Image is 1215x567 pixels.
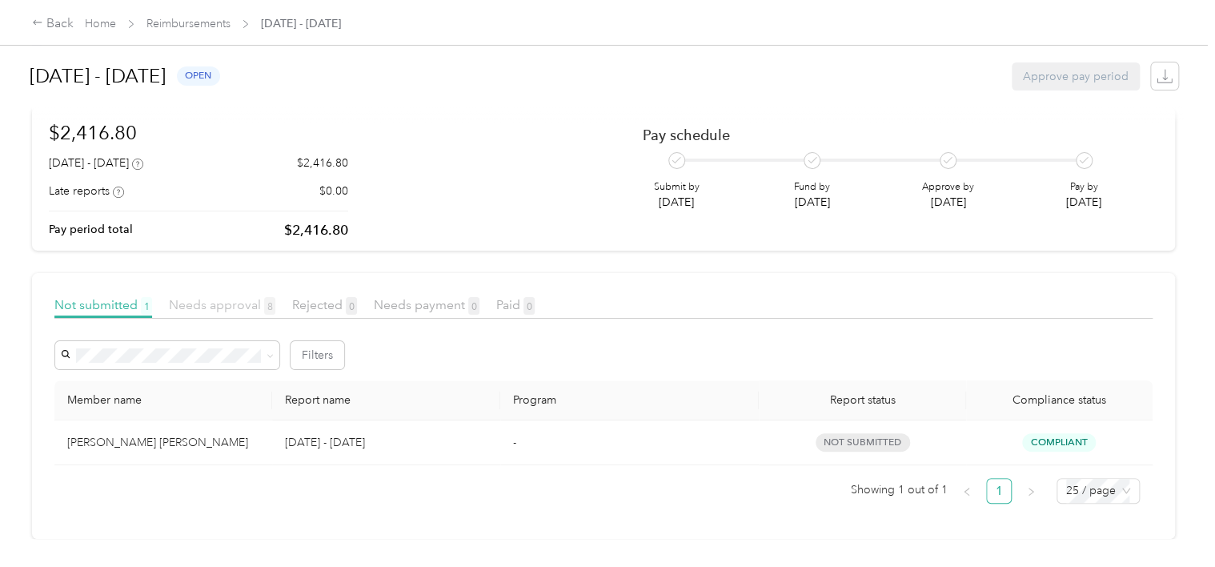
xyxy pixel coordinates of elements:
[49,183,124,199] div: Late reports
[32,14,74,34] div: Back
[987,479,1011,503] a: 1
[794,180,830,195] p: Fund by
[922,180,974,195] p: Approve by
[169,297,275,312] span: Needs approval
[85,17,116,30] a: Home
[346,297,357,315] span: 0
[1066,479,1130,503] span: 25 / page
[1066,194,1101,211] p: [DATE]
[979,393,1140,407] span: Compliance status
[146,17,231,30] a: Reimbursements
[654,194,700,211] p: [DATE]
[30,57,166,95] h1: [DATE] - [DATE]
[643,127,1130,143] h2: Pay schedule
[291,341,344,369] button: Filters
[141,297,152,315] span: 1
[794,194,830,211] p: [DATE]
[1026,487,1036,497] span: right
[1066,180,1101,195] p: Pay by
[1018,478,1044,504] button: right
[922,194,974,211] p: [DATE]
[654,180,700,195] p: Submit by
[500,380,760,420] th: Program
[297,155,348,171] p: $2,416.80
[49,155,143,171] div: [DATE] - [DATE]
[264,297,275,315] span: 8
[292,297,357,312] span: Rejected
[49,221,133,238] p: Pay period total
[468,297,479,315] span: 0
[54,297,152,312] span: Not submitted
[1018,478,1044,504] li: Next Page
[54,380,272,420] th: Member name
[962,487,972,497] span: left
[500,420,760,465] td: -
[319,183,348,199] p: $0.00
[772,393,953,407] span: Report status
[1022,433,1096,452] span: Compliant
[496,297,535,312] span: Paid
[523,297,535,315] span: 0
[851,478,948,502] span: Showing 1 out of 1
[67,393,259,407] div: Member name
[284,220,348,240] p: $2,416.80
[1125,477,1215,567] iframe: Everlance-gr Chat Button Frame
[67,434,259,452] div: [PERSON_NAME] [PERSON_NAME]
[285,434,487,452] p: [DATE] - [DATE]
[1057,478,1140,504] div: Page Size
[374,297,479,312] span: Needs payment
[261,15,341,32] span: [DATE] - [DATE]
[49,119,348,147] h1: $2,416.80
[816,433,910,452] span: not submitted
[272,380,500,420] th: Report name
[954,478,980,504] button: left
[986,478,1012,504] li: 1
[954,478,980,504] li: Previous Page
[177,66,220,85] span: open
